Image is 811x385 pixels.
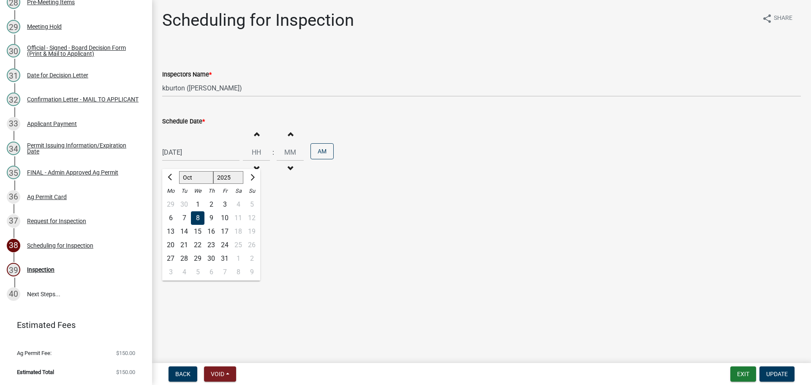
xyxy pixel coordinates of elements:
div: Wednesday, October 15, 2025 [191,225,204,238]
div: Monday, October 13, 2025 [164,225,177,238]
div: 20 [164,238,177,252]
div: Friday, October 3, 2025 [218,198,231,211]
i: share [762,14,772,24]
div: Ag Permit Card [27,194,67,200]
span: Void [211,371,224,377]
div: Wednesday, October 1, 2025 [191,198,204,211]
span: Estimated Total [17,369,54,375]
div: 16 [204,225,218,238]
div: We [191,184,204,198]
div: 21 [177,238,191,252]
div: 30 [177,198,191,211]
span: Update [766,371,788,377]
input: Hours [243,144,270,161]
div: 27 [164,252,177,265]
div: Inspection [27,267,54,273]
div: Th [204,184,218,198]
div: 3 [218,198,231,211]
div: 10 [218,211,231,225]
div: Tuesday, October 21, 2025 [177,238,191,252]
div: 4 [177,265,191,279]
div: Wednesday, October 8, 2025 [191,211,204,225]
button: Exit [730,366,756,382]
div: 35 [7,166,20,179]
div: 7 [218,265,231,279]
div: Monday, November 3, 2025 [164,265,177,279]
div: Thursday, October 9, 2025 [204,211,218,225]
div: 15 [191,225,204,238]
div: Wednesday, November 5, 2025 [191,265,204,279]
div: 3 [164,265,177,279]
div: 29 [7,20,20,33]
button: Back [169,366,197,382]
div: Permit Issuing Information/Expiration Date [27,142,139,154]
div: 37 [7,214,20,228]
div: 14 [177,225,191,238]
a: Estimated Fees [7,317,139,333]
div: 5 [191,265,204,279]
div: 39 [7,263,20,276]
div: 29 [191,252,204,265]
div: Tuesday, October 14, 2025 [177,225,191,238]
label: Inspectors Name [162,72,212,78]
span: Back [175,371,191,377]
div: 2 [204,198,218,211]
div: 28 [177,252,191,265]
div: Su [245,184,259,198]
div: Thursday, October 2, 2025 [204,198,218,211]
label: Schedule Date [162,119,205,125]
div: 30 [204,252,218,265]
div: Friday, November 7, 2025 [218,265,231,279]
div: Thursday, October 30, 2025 [204,252,218,265]
h1: Scheduling for Inspection [162,10,354,30]
div: 17 [218,225,231,238]
button: Update [759,366,795,382]
div: Applicant Payment [27,121,77,127]
span: Ag Permit Fee: [17,350,52,356]
div: 8 [191,211,204,225]
div: 1 [191,198,204,211]
div: Scheduling for Inspection [27,243,93,248]
select: Select year [213,171,244,184]
input: mm/dd/yyyy [162,144,239,161]
div: Meeting Hold [27,24,62,30]
div: 7 [177,211,191,225]
div: Date for Decision Letter [27,72,88,78]
div: Wednesday, October 22, 2025 [191,238,204,252]
div: Tuesday, October 7, 2025 [177,211,191,225]
div: Tu [177,184,191,198]
div: : [270,147,277,158]
div: Tuesday, September 30, 2025 [177,198,191,211]
div: Monday, September 29, 2025 [164,198,177,211]
div: 34 [7,142,20,155]
button: AM [310,143,334,159]
span: $150.00 [116,369,135,375]
button: Void [204,366,236,382]
div: 40 [7,287,20,301]
button: Previous month [166,171,176,184]
div: Friday, October 17, 2025 [218,225,231,238]
div: 6 [204,265,218,279]
div: 31 [7,68,20,82]
span: $150.00 [116,350,135,356]
div: Monday, October 20, 2025 [164,238,177,252]
div: Monday, October 27, 2025 [164,252,177,265]
div: Monday, October 6, 2025 [164,211,177,225]
div: Official - Signed - Board Decision Form (Print & Mail to Applicant) [27,45,139,57]
div: Friday, October 10, 2025 [218,211,231,225]
div: 6 [164,211,177,225]
div: 32 [7,93,20,106]
div: Thursday, October 16, 2025 [204,225,218,238]
div: Fr [218,184,231,198]
div: 13 [164,225,177,238]
div: Confirmation Letter - MAIL TO APPLICANT [27,96,139,102]
div: 38 [7,239,20,252]
input: Minutes [277,144,304,161]
div: 36 [7,190,20,204]
div: Sa [231,184,245,198]
div: 24 [218,238,231,252]
div: Mo [164,184,177,198]
div: Wednesday, October 29, 2025 [191,252,204,265]
div: 23 [204,238,218,252]
div: 29 [164,198,177,211]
